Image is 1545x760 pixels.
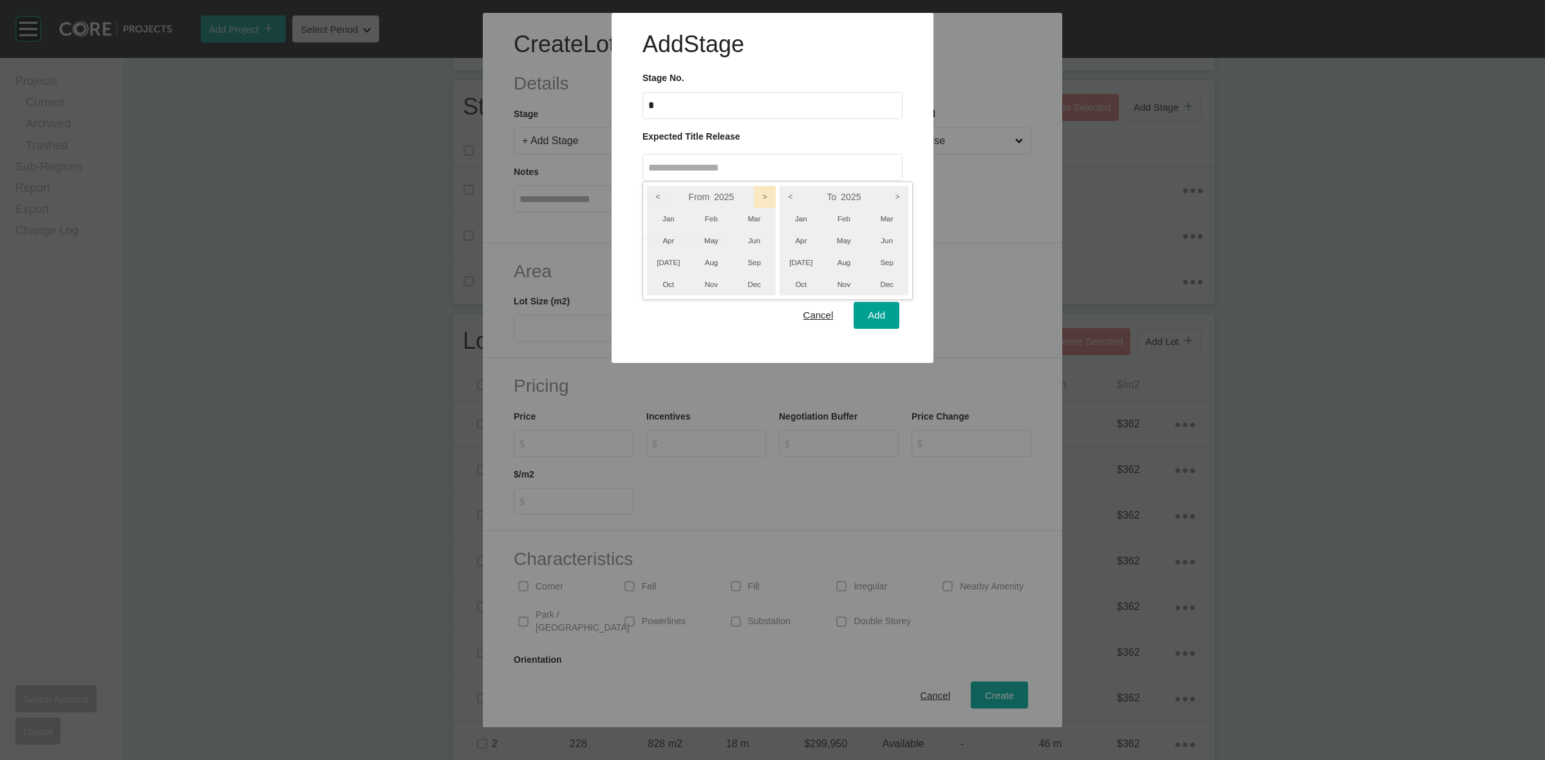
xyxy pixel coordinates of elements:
li: Dec [733,273,776,295]
li: Aug [690,252,733,273]
li: Apr [647,230,690,252]
li: Apr [780,230,823,252]
li: Jan [780,208,823,230]
i: > [886,186,908,208]
i: > [754,186,776,208]
b: To [827,192,837,202]
li: Nov [690,273,733,295]
li: Feb [823,208,866,230]
li: May [690,230,733,252]
li: Nov [823,273,866,295]
li: [DATE] [647,252,690,273]
li: Sep [865,252,908,273]
li: Dec [865,273,908,295]
li: Sep [733,252,776,273]
li: Feb [690,208,733,230]
li: Jun [733,230,776,252]
i: < [647,186,669,208]
li: Aug [823,252,866,273]
li: Jun [865,230,908,252]
li: Mar [733,208,776,230]
li: Oct [780,273,823,295]
i: < [780,186,801,208]
li: Mar [865,208,908,230]
b: From [689,192,710,202]
li: Oct [647,273,690,295]
label: 2025 [780,186,908,208]
label: 2025 [647,186,776,208]
li: May [823,230,866,252]
li: [DATE] [780,252,823,273]
li: Jan [647,208,690,230]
